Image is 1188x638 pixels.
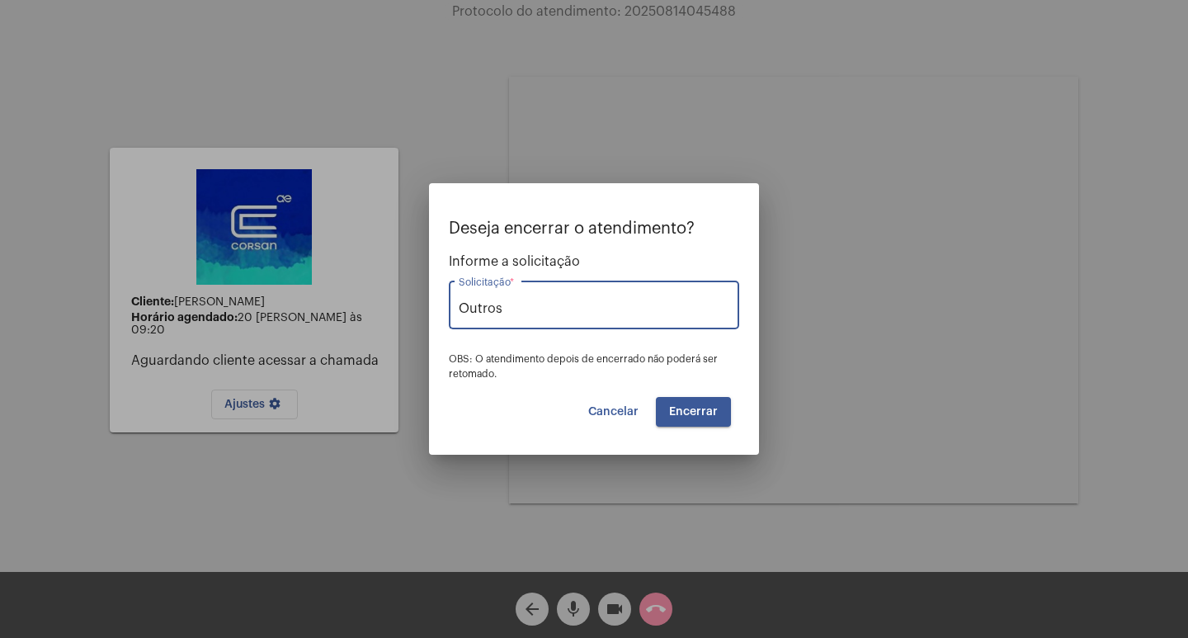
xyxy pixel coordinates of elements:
span: Encerrar [669,406,718,418]
button: Encerrar [656,397,731,427]
span: Informe a solicitação [449,254,739,269]
span: Cancelar [588,406,639,418]
input: Buscar solicitação [459,301,729,316]
p: Deseja encerrar o atendimento? [449,220,739,238]
span: OBS: O atendimento depois de encerrado não poderá ser retomado. [449,354,718,379]
button: Cancelar [575,397,652,427]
